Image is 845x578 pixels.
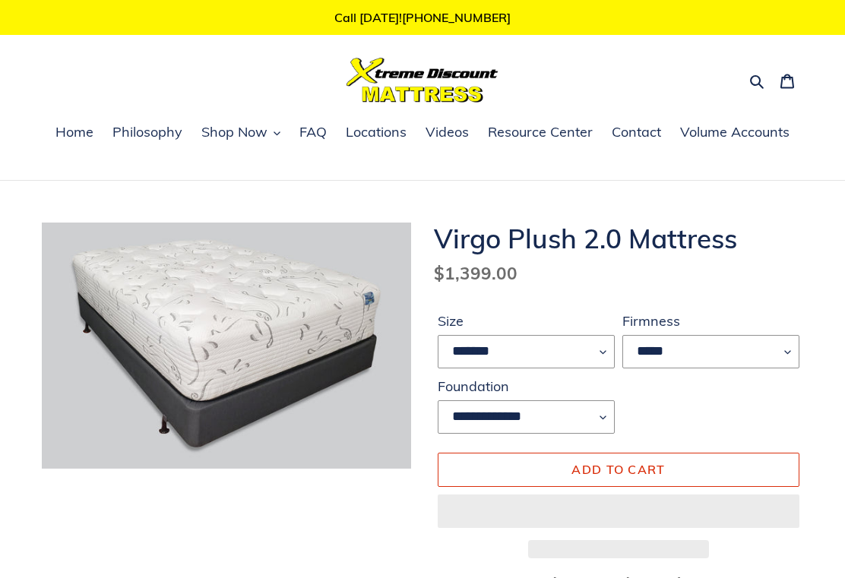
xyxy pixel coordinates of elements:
[488,123,593,141] span: Resource Center
[673,122,797,144] a: Volume Accounts
[201,123,267,141] span: Shop Now
[604,122,669,144] a: Contact
[571,462,665,477] span: Add to cart
[480,122,600,144] a: Resource Center
[42,223,411,469] img: virgo-plush-mattress
[438,376,615,396] label: Foundation
[48,122,101,144] a: Home
[680,123,790,141] span: Volume Accounts
[434,262,517,284] span: $1,399.00
[299,123,327,141] span: FAQ
[346,123,407,141] span: Locations
[55,123,93,141] span: Home
[292,122,334,144] a: FAQ
[426,123,469,141] span: Videos
[438,453,799,486] button: Add to cart
[112,123,182,141] span: Philosophy
[105,122,190,144] a: Philosophy
[194,122,288,144] button: Shop Now
[622,311,799,331] label: Firmness
[438,311,615,331] label: Size
[434,223,803,254] h1: Virgo Plush 2.0 Mattress
[418,122,476,144] a: Videos
[402,10,511,25] a: [PHONE_NUMBER]
[347,58,498,103] img: Xtreme Discount Mattress
[612,123,661,141] span: Contact
[338,122,414,144] a: Locations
